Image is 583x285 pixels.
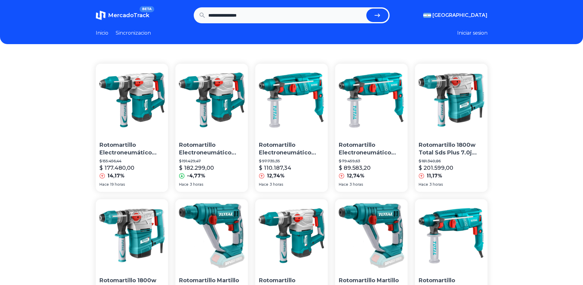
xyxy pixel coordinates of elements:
[108,12,149,19] span: MercadoTrack
[419,164,453,172] p: $ 201.599,00
[415,64,488,136] img: Rotomartillo 1800w Total Sds Plus 7.0j Color Turquesa Frecuencia 50 Hz/60 Hz
[270,182,283,187] span: 3 horas
[187,172,205,180] p: -4,77%
[419,159,484,164] p: $ 181.340,86
[179,159,244,164] p: $ 191.429,47
[175,64,248,136] img: Rotomartillo Electroneumático Total Industrial Th115326 Turquesa Frecuencia De 50hz/60hz Con 1500...
[259,182,268,187] span: Hace
[415,64,488,192] a: Rotomartillo 1800w Total Sds Plus 7.0j Color Turquesa Frecuencia 50 Hz/60 HzRotomartillo 1800w To...
[99,159,165,164] p: $ 155.456,44
[179,182,189,187] span: Hace
[255,64,328,136] img: Rotomartillo Electroneumático Total Th308266 Turquesa Frecuencia De 50hz/60hz Con 800w De Potenci...
[339,164,371,172] p: $ 89.583,20
[339,141,404,157] p: Rotomartillo Electroneumático Total Th308266 Turquesa Frecuencia De 50hz/60hz Con 800w De Potenci...
[99,141,165,157] p: Rotomartillo Electroneumático Total Industrial Th115326 Turquesa Frecuencia De 50hz/60hz Con 1500...
[335,64,408,136] img: Rotomartillo Electroneumático Total Th308266 Turquesa Frecuencia De 50hz/60hz Con 800w De Potenci...
[175,64,248,192] a: Rotomartillo Electroneumático Total Industrial Th115326 Turquesa Frecuencia De 50hz/60hz Con 1500...
[96,64,168,192] a: Rotomartillo Electroneumático Total Industrial Th115326 Turquesa Frecuencia De 50hz/60hz Con 1500...
[96,29,108,37] a: Inicio
[259,164,291,172] p: $ 110.187,34
[419,141,484,157] p: Rotomartillo 1800w Total Sds Plus 7.0j Color Turquesa Frecuencia 50 Hz/60 Hz
[432,12,488,19] span: [GEOGRAPHIC_DATA]
[335,199,408,272] img: Rotomartillo Martillo Rotatorio 20v Total Sds Plus A Bateria Color Turquesa Frecuencia 50 Hz/60 Hz
[347,172,364,180] p: 12,74%
[427,172,442,180] p: 11,17%
[96,64,168,136] img: Rotomartillo Electroneumático Total Industrial Th115326 Turquesa Frecuencia De 50hz/60hz Con 1500...
[99,182,109,187] span: Hace
[116,29,151,37] a: Sincronizacion
[190,182,203,187] span: 3 horas
[419,182,428,187] span: Hace
[423,13,431,18] img: Argentina
[255,199,328,272] img: Rotomartillo Electroneumático Total Industrial Th115326 Turquesa Frecuencia De 50hz/60hz Con 1500...
[339,182,348,187] span: Hace
[96,10,149,20] a: MercadoTrackBETA
[179,164,214,172] p: $ 182.299,00
[140,6,154,12] span: BETA
[259,141,324,157] p: Rotomartillo Electroneumático Total Th308266 Turquesa Frecuencia De 50hz/60hz Con 800w De Potenci...
[349,182,363,187] span: 3 horas
[96,199,168,272] img: Rotomartillo 1800w Total Sds Plus 7.0j Color Turquesa Frecuencia 50 Hz/60 Hz
[457,29,488,37] button: Iniciar sesion
[96,10,106,20] img: MercadoTrack
[179,141,244,157] p: Rotomartillo Electroneumático Total Industrial Th115326 Turquesa Frecuencia De 50hz/60hz Con 1500...
[423,12,488,19] button: [GEOGRAPHIC_DATA]
[267,172,285,180] p: 12,74%
[255,64,328,192] a: Rotomartillo Electroneumático Total Th308266 Turquesa Frecuencia De 50hz/60hz Con 800w De Potenci...
[339,159,404,164] p: $ 79.459,63
[175,199,248,272] img: Rotomartillo Martillo Rotatorio 20v Total Sds Plus A Bateria Color Turquesa Frecuencia 50 Hz/60 Hz
[259,159,324,164] p: $ 97.735,35
[335,64,408,192] a: Rotomartillo Electroneumático Total Th308266 Turquesa Frecuencia De 50hz/60hz Con 800w De Potenci...
[99,164,134,172] p: $ 177.480,00
[107,172,125,180] p: 14,17%
[110,182,125,187] span: 19 horas
[429,182,443,187] span: 3 horas
[415,199,488,272] img: Rotomartillo Electroneumático Total Th308266 Turquesa Frecuencia De 50hz/60hz Con 800w De Potenci...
